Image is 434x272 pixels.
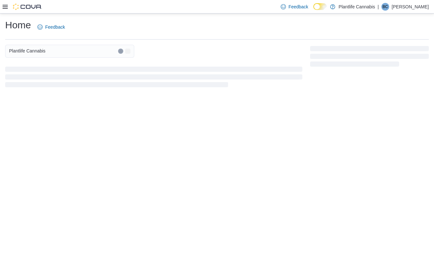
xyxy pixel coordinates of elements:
[45,24,65,30] span: Feedback
[278,0,311,13] a: Feedback
[118,49,123,54] button: Clear input
[35,21,67,33] a: Feedback
[338,3,375,11] p: Plantlife Cannabis
[381,3,389,11] div: Beau Cadrin
[9,47,45,55] span: Plantlife Cannabis
[288,4,308,10] span: Feedback
[310,47,429,68] span: Loading
[392,3,429,11] p: [PERSON_NAME]
[5,19,31,32] h1: Home
[378,3,379,11] p: |
[383,3,388,11] span: BC
[125,49,130,54] button: Open list of options
[13,4,42,10] img: Cova
[5,68,302,89] span: Loading
[313,3,327,10] input: Dark Mode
